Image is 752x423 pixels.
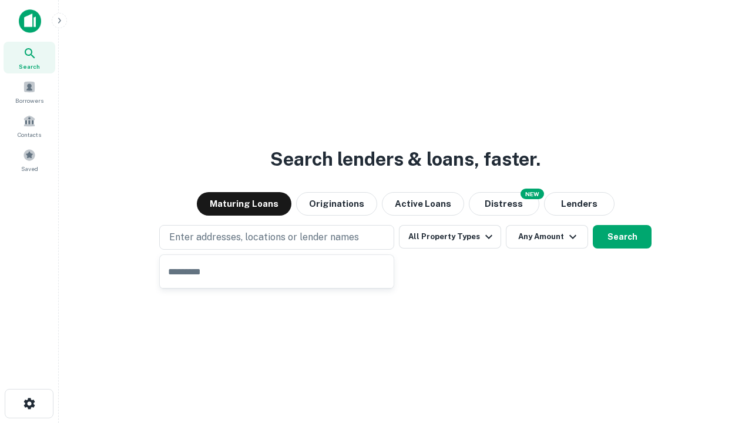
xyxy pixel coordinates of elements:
button: Lenders [544,192,615,216]
a: Contacts [4,110,55,142]
span: Contacts [18,130,41,139]
button: Enter addresses, locations or lender names [159,225,394,250]
button: Active Loans [382,192,464,216]
h3: Search lenders & loans, faster. [270,145,540,173]
img: capitalize-icon.png [19,9,41,33]
a: Search [4,42,55,73]
button: All Property Types [399,225,501,249]
span: Saved [21,164,38,173]
button: Search [593,225,652,249]
span: Search [19,62,40,71]
button: Originations [296,192,377,216]
button: Search distressed loans with lien and other non-mortgage details. [469,192,539,216]
a: Saved [4,144,55,176]
button: Any Amount [506,225,588,249]
button: Maturing Loans [197,192,291,216]
p: Enter addresses, locations or lender names [169,230,359,244]
a: Borrowers [4,76,55,108]
span: Borrowers [15,96,43,105]
div: NEW [521,189,544,199]
iframe: Chat Widget [693,329,752,385]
